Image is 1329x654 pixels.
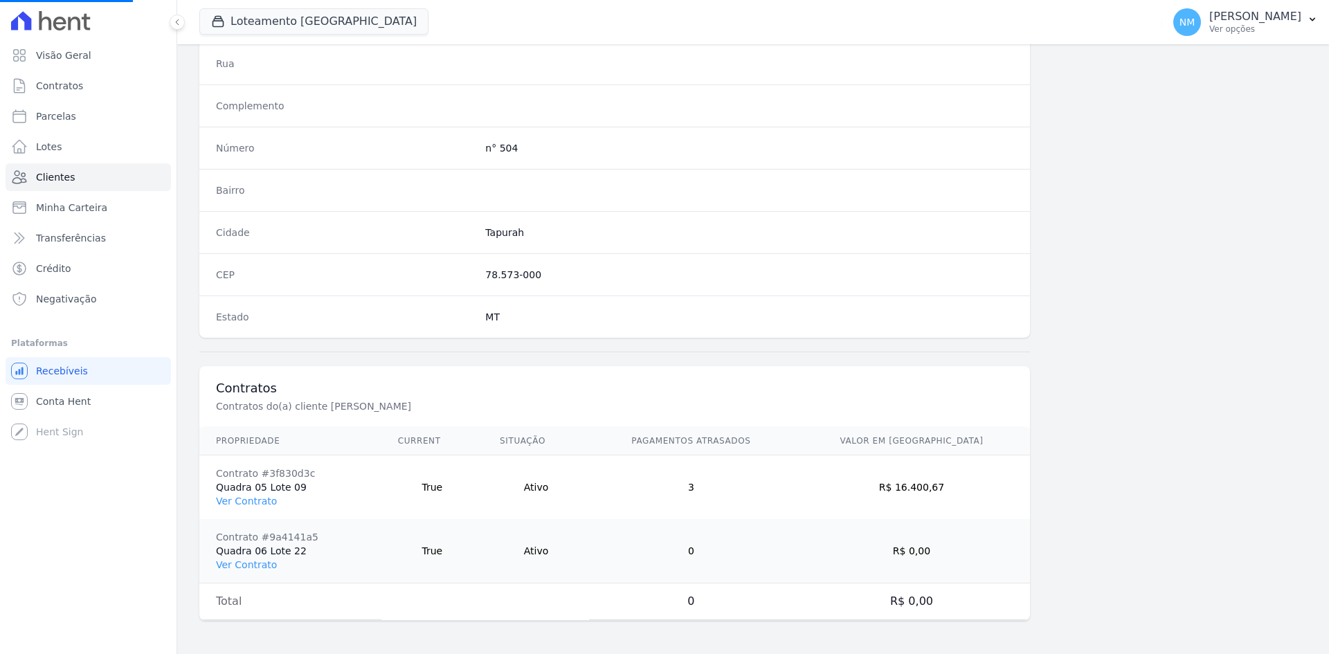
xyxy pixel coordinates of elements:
[36,170,75,184] span: Clientes
[1179,17,1195,27] span: NM
[483,427,589,455] th: Situação
[36,231,106,245] span: Transferências
[483,519,589,583] td: Ativo
[485,268,1013,282] dd: 78.573-000
[6,42,171,69] a: Visão Geral
[6,388,171,415] a: Conta Hent
[216,530,365,544] div: Contrato #9a4141a5
[36,140,62,154] span: Lotes
[216,57,474,71] dt: Rua
[589,455,793,520] td: 3
[216,399,681,413] p: Contratos do(a) cliente [PERSON_NAME]
[485,310,1013,324] dd: MT
[793,455,1030,520] td: R$ 16.400,67
[36,394,91,408] span: Conta Hent
[36,109,76,123] span: Parcelas
[6,194,171,221] a: Minha Carteira
[589,427,793,455] th: Pagamentos Atrasados
[6,72,171,100] a: Contratos
[6,133,171,161] a: Lotes
[1209,10,1301,24] p: [PERSON_NAME]
[381,455,483,520] td: True
[6,224,171,252] a: Transferências
[36,292,97,306] span: Negativação
[216,380,1013,397] h3: Contratos
[483,455,589,520] td: Ativo
[36,201,107,215] span: Minha Carteira
[216,496,277,507] a: Ver Contrato
[216,226,474,239] dt: Cidade
[793,519,1030,583] td: R$ 0,00
[199,519,381,583] td: Quadra 06 Lote 22
[216,466,365,480] div: Contrato #3f830d3c
[1209,24,1301,35] p: Ver opções
[216,268,474,282] dt: CEP
[381,519,483,583] td: True
[793,427,1030,455] th: Valor em [GEOGRAPHIC_DATA]
[381,427,483,455] th: Current
[216,310,474,324] dt: Estado
[589,519,793,583] td: 0
[6,285,171,313] a: Negativação
[199,455,381,520] td: Quadra 05 Lote 09
[36,79,83,93] span: Contratos
[199,583,381,620] td: Total
[36,48,91,62] span: Visão Geral
[11,335,165,352] div: Plataformas
[485,226,1013,239] dd: Tapurah
[6,255,171,282] a: Crédito
[199,8,428,35] button: Loteamento [GEOGRAPHIC_DATA]
[1162,3,1329,42] button: NM [PERSON_NAME] Ver opções
[6,102,171,130] a: Parcelas
[6,357,171,385] a: Recebíveis
[216,141,474,155] dt: Número
[6,163,171,191] a: Clientes
[36,364,88,378] span: Recebíveis
[199,427,381,455] th: Propriedade
[216,99,474,113] dt: Complemento
[793,583,1030,620] td: R$ 0,00
[589,583,793,620] td: 0
[36,262,71,275] span: Crédito
[216,559,277,570] a: Ver Contrato
[485,141,1013,155] dd: n° 504
[216,183,474,197] dt: Bairro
